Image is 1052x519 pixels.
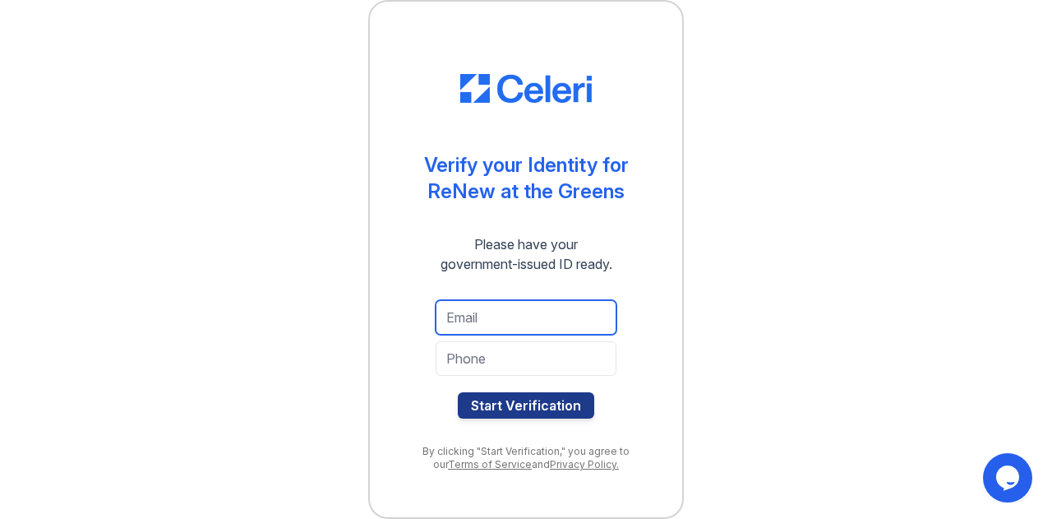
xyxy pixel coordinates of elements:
[436,300,616,335] input: Email
[550,458,619,470] a: Privacy Policy.
[458,392,594,419] button: Start Verification
[403,445,649,471] div: By clicking "Start Verification," you agree to our and
[424,152,629,205] div: Verify your Identity for ReNew at the Greens
[983,453,1036,503] iframe: chat widget
[460,74,592,104] img: CE_Logo_Blue-a8612792a0a2168367f1c8372b55b34899dd931a85d93a1a3d3e32e68fde9ad4.png
[448,458,532,470] a: Terms of Service
[436,341,616,376] input: Phone
[411,234,642,274] div: Please have your government-issued ID ready.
